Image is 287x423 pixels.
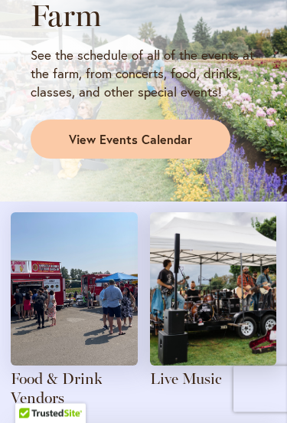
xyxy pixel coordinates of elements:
img: Attendees gather around food trucks on a sunny day at the farm [11,213,138,366]
span: View Events Calendar [69,132,192,149]
p: See the schedule of all of the events at the farm, from concerts, food, drinks, classes, and othe... [31,47,256,102]
a: Food & Drink Vendors [11,370,103,408]
a: View Events Calendar [31,120,230,160]
img: A four-person band plays with a field of pink dahlias in the background [150,213,277,366]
